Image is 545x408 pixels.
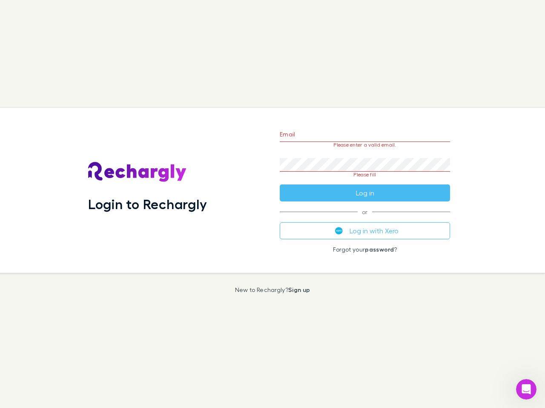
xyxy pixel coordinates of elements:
[288,286,310,293] a: Sign up
[365,246,394,253] a: password
[88,162,187,182] img: Rechargly's Logo
[335,227,343,235] img: Xero's logo
[516,379,536,399] iframe: Intercom live chat
[280,184,450,201] button: Log in
[235,286,310,293] p: New to Rechargly?
[280,222,450,239] button: Log in with Xero
[280,172,450,178] p: Please fill
[280,246,450,253] p: Forgot your ?
[280,142,450,148] p: Please enter a valid email.
[88,196,207,212] h1: Login to Rechargly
